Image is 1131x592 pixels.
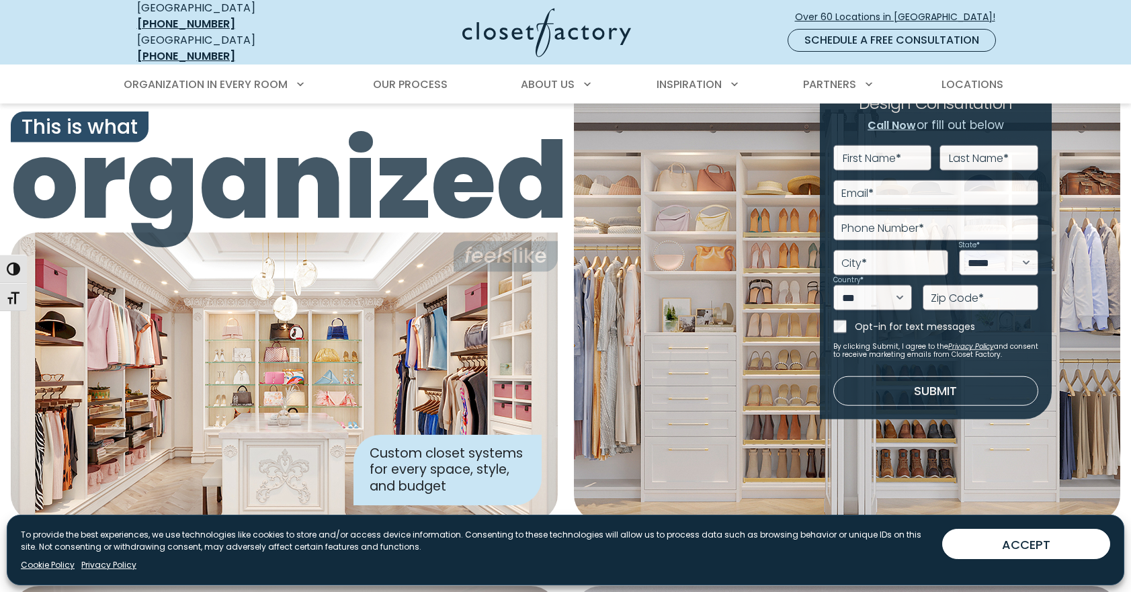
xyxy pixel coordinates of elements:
[788,29,996,52] a: Schedule a Free Consultation
[11,232,558,521] img: Closet Factory designed closet
[137,32,332,65] div: [GEOGRAPHIC_DATA]
[114,66,1017,103] nav: Primary Menu
[462,8,631,57] img: Closet Factory Logo
[21,559,75,571] a: Cookie Policy
[941,77,1003,92] span: Locations
[657,77,722,92] span: Inspiration
[137,48,235,64] a: [PHONE_NUMBER]
[137,16,235,32] a: [PHONE_NUMBER]
[11,128,558,234] span: organized
[81,559,136,571] a: Privacy Policy
[464,241,513,270] i: feels
[521,77,575,92] span: About Us
[21,529,931,553] p: To provide the best experiences, we use technologies like cookies to store and/or access device i...
[942,529,1110,559] button: ACCEPT
[795,10,1006,24] span: Over 60 Locations in [GEOGRAPHIC_DATA]!
[794,5,1007,29] a: Over 60 Locations in [GEOGRAPHIC_DATA]!
[353,435,542,505] div: Custom closet systems for every space, style, and budget
[373,77,448,92] span: Our Process
[454,241,558,271] span: like
[124,77,288,92] span: Organization in Every Room
[803,77,856,92] span: Partners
